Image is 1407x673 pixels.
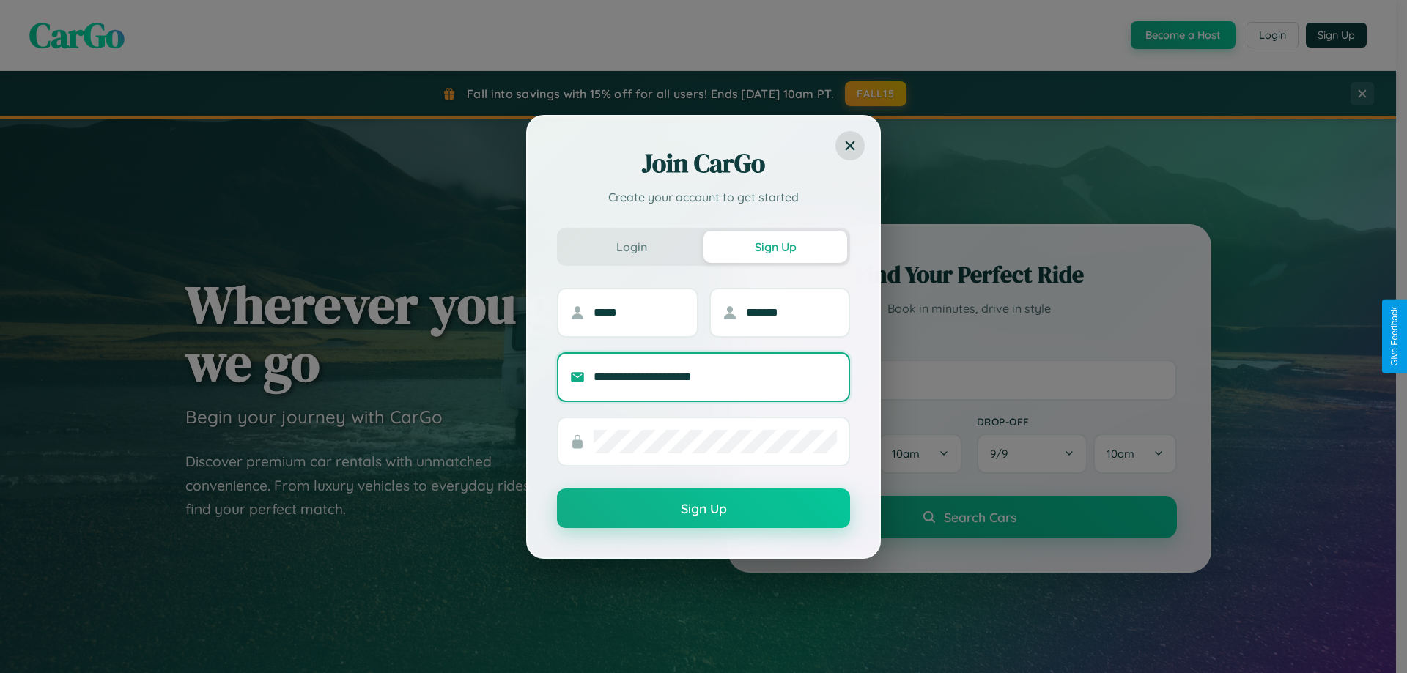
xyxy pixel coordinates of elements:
p: Create your account to get started [557,188,850,206]
button: Sign Up [703,231,847,263]
div: Give Feedback [1389,307,1400,366]
button: Login [560,231,703,263]
h2: Join CarGo [557,146,850,181]
button: Sign Up [557,488,850,528]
